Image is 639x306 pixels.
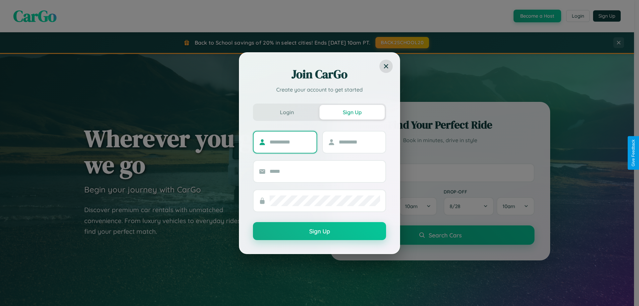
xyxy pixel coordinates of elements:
[253,222,386,240] button: Sign Up
[631,140,636,166] div: Give Feedback
[253,66,386,82] h2: Join CarGo
[254,105,319,120] button: Login
[319,105,385,120] button: Sign Up
[253,86,386,94] p: Create your account to get started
